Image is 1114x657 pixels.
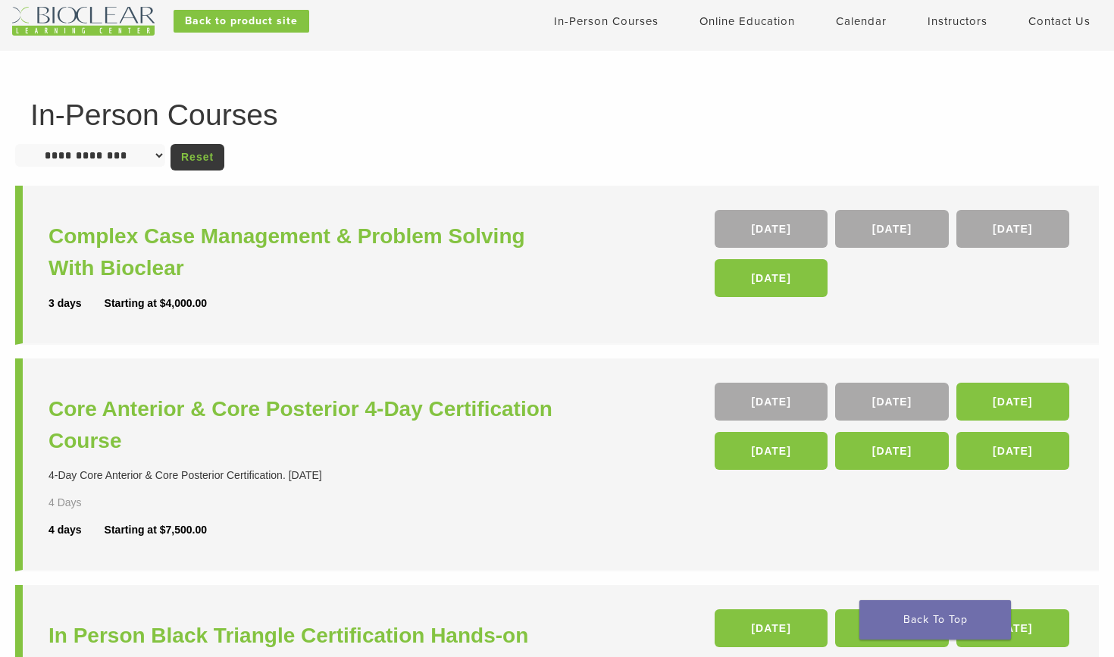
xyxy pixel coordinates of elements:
[956,432,1069,470] a: [DATE]
[49,495,125,511] div: 4 Days
[835,383,948,421] a: [DATE]
[956,609,1069,647] a: [DATE]
[105,522,207,538] div: Starting at $7,500.00
[715,432,828,470] a: [DATE]
[49,468,561,483] div: 4-Day Core Anterior & Core Posterior Certification. [DATE]
[49,522,105,538] div: 4 days
[30,100,1084,130] h1: In-Person Courses
[715,609,828,647] a: [DATE]
[956,210,1069,248] a: [DATE]
[49,221,561,284] a: Complex Case Management & Problem Solving With Bioclear
[836,14,887,28] a: Calendar
[835,210,948,248] a: [DATE]
[105,296,207,311] div: Starting at $4,000.00
[715,383,1073,477] div: , , , , ,
[835,432,948,470] a: [DATE]
[715,210,1073,305] div: , , ,
[835,609,948,647] a: [DATE]
[174,10,309,33] a: Back to product site
[715,259,828,297] a: [DATE]
[49,296,105,311] div: 3 days
[699,14,795,28] a: Online Education
[1028,14,1091,28] a: Contact Us
[715,210,828,248] a: [DATE]
[956,383,1069,421] a: [DATE]
[859,600,1011,640] a: Back To Top
[554,14,659,28] a: In-Person Courses
[928,14,987,28] a: Instructors
[49,393,561,457] a: Core Anterior & Core Posterior 4-Day Certification Course
[171,144,224,171] a: Reset
[12,7,155,36] img: Bioclear
[715,383,828,421] a: [DATE]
